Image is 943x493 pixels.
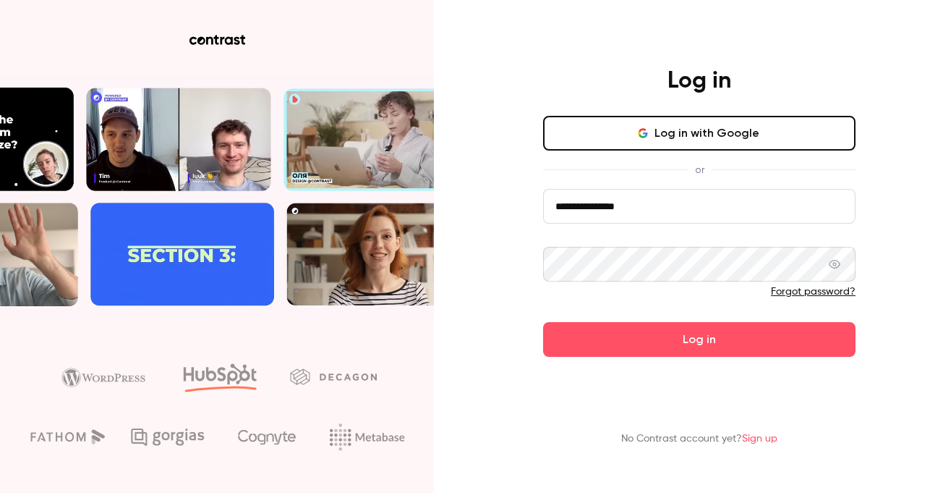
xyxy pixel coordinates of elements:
span: or [688,162,712,177]
a: Sign up [742,434,777,444]
p: No Contrast account yet? [621,431,777,447]
button: Log in with Google [543,116,855,151]
h4: Log in [667,67,731,96]
button: Log in [543,322,855,357]
a: Forgot password? [771,287,855,297]
img: decagon [290,368,377,384]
